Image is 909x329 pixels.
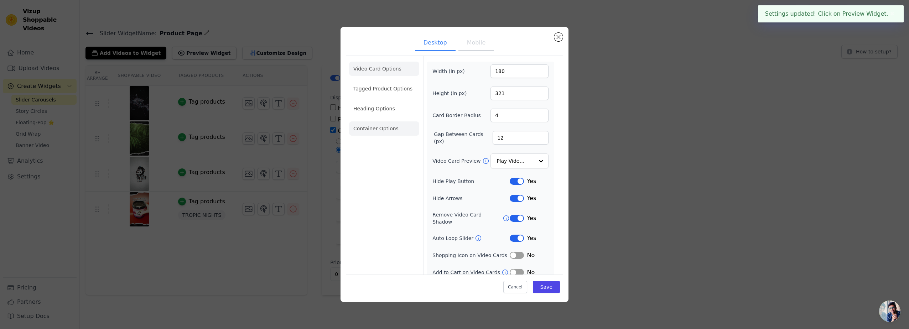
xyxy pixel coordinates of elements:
button: Desktop [415,36,456,51]
label: Shopping Icon on Video Cards [432,252,510,259]
div: Chat abierto [879,301,900,322]
label: Add to Cart on Video Cards [432,269,502,276]
label: Hide Play Button [432,178,510,185]
span: Yes [527,214,536,223]
button: Close modal [554,33,563,41]
label: Gap Between Cards (px) [434,131,493,145]
label: Card Border Radius [432,112,481,119]
label: Auto Loop Slider [432,235,475,242]
span: No [527,251,535,260]
span: No [527,268,535,277]
label: Width (in px) [432,68,471,75]
li: Tagged Product Options [349,82,419,96]
div: Settings updated! Click on Preview Widget. [758,5,904,22]
li: Container Options [349,121,419,136]
button: Save [533,281,560,293]
label: Remove Video Card Shadow [432,211,503,225]
span: Yes [527,194,536,203]
span: Yes [527,177,536,186]
button: Close [888,10,897,18]
span: Yes [527,234,536,242]
button: Cancel [503,281,527,293]
button: Mobile [458,36,494,51]
label: Hide Arrows [432,195,510,202]
label: Height (in px) [432,90,471,97]
label: Video Card Preview [432,157,482,164]
li: Video Card Options [349,62,419,76]
li: Heading Options [349,101,419,116]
